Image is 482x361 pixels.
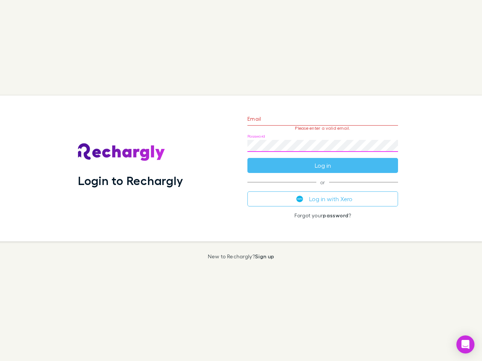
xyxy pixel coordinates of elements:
[78,173,183,188] h1: Login to Rechargly
[247,212,398,218] p: Forgot your ?
[247,158,398,173] button: Log in
[247,182,398,182] span: or
[208,253,275,259] p: New to Rechargly?
[255,253,274,259] a: Sign up
[247,133,265,139] label: Password
[323,212,348,218] a: password
[78,143,165,161] img: Rechargly's Logo
[456,335,474,353] div: Open Intercom Messenger
[296,196,303,202] img: Xero's logo
[247,126,398,131] p: Please enter a valid email.
[247,191,398,206] button: Log in with Xero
